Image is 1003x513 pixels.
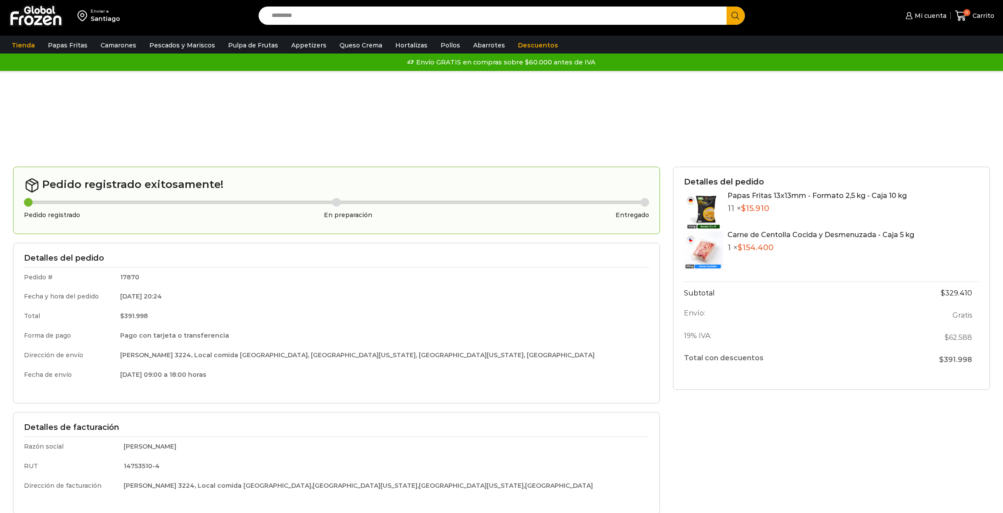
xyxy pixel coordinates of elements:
[684,349,874,369] th: Total con descuentos
[24,211,80,219] h3: Pedido registrado
[24,287,114,306] td: Fecha y hora del pedido
[24,267,114,287] td: Pedido #
[684,304,874,326] th: Envío:
[941,289,945,297] span: $
[469,37,509,54] a: Abarrotes
[741,204,746,213] span: $
[44,37,92,54] a: Papas Fritas
[118,456,649,476] td: 14753510-4
[24,437,118,456] td: Razón social
[616,211,649,219] h3: Entregado
[118,476,649,494] td: [PERSON_NAME] 3224, Local comida [GEOGRAPHIC_DATA],[GEOGRAPHIC_DATA][US_STATE],[GEOGRAPHIC_DATA][...
[24,254,649,263] h3: Detalles del pedido
[727,191,907,200] a: Papas Fritas 13x13mm - Formato 2,5 kg - Caja 10 kg
[24,365,114,383] td: Fecha de envío
[941,289,972,297] bdi: 329.410
[939,355,972,364] span: 391.998
[91,8,120,14] div: Enviar a
[737,243,742,252] span: $
[114,365,649,383] td: [DATE] 09:00 a 18:00 horas
[96,37,141,54] a: Camarones
[912,11,946,20] span: Mi cuenta
[874,304,979,326] td: Gratis
[970,11,994,20] span: Carrito
[224,37,283,54] a: Pulpa de Frutas
[24,326,114,345] td: Forma de pago
[114,287,649,306] td: [DATE] 20:24
[114,345,649,365] td: [PERSON_NAME] 3224, Local comida [GEOGRAPHIC_DATA], [GEOGRAPHIC_DATA][US_STATE], [GEOGRAPHIC_DATA...
[120,312,124,320] span: $
[727,204,907,214] p: 11 ×
[727,231,914,239] a: Carne de Centolla Cocida y Desmenuzada - Caja 5 kg
[114,267,649,287] td: 17870
[436,37,464,54] a: Pollos
[727,243,914,253] p: 1 ×
[684,282,874,304] th: Subtotal
[727,7,745,25] button: Search button
[939,355,944,364] span: $
[114,326,649,345] td: Pago con tarjeta o transferencia
[24,306,114,326] td: Total
[741,204,769,213] bdi: 15.910
[963,9,970,16] span: 0
[903,7,946,24] a: Mi cuenta
[24,423,649,433] h3: Detalles de facturación
[684,178,979,187] h3: Detalles del pedido
[287,37,331,54] a: Appetizers
[955,6,994,26] a: 0 Carrito
[945,333,972,342] span: 62.588
[145,37,219,54] a: Pescados y Mariscos
[7,37,39,54] a: Tienda
[945,333,949,342] span: $
[514,37,562,54] a: Descuentos
[77,8,91,23] img: address-field-icon.svg
[24,178,649,193] h2: Pedido registrado exitosamente!
[91,14,120,23] div: Santiago
[118,437,649,456] td: [PERSON_NAME]
[120,312,148,320] bdi: 391.998
[335,37,387,54] a: Queso Crema
[324,211,372,219] h3: En preparación
[684,326,874,349] th: 19% IVA:
[24,345,114,365] td: Dirección de envío
[391,37,432,54] a: Hortalizas
[737,243,774,252] bdi: 154.400
[24,456,118,476] td: RUT
[24,476,118,494] td: Dirección de facturación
